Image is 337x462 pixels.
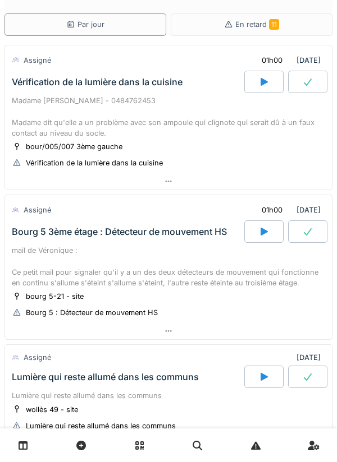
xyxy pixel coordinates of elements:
[12,95,325,138] div: Madame [PERSON_NAME] - 0484762453 Madame dit qu'elle a un problème avec son ampoule qui clignote ...
[235,20,279,29] span: En retard
[26,141,122,152] div: bour/005/007 3ème gauche
[26,421,176,431] div: Lumière qui reste allumé dans les communs
[252,50,325,71] div: [DATE]
[26,158,163,168] div: Vérification de la lumière dans la cuisine
[269,19,279,30] span: 11
[12,390,325,401] div: Lumière qui reste allumé dans les communs
[26,404,78,415] div: wollès 49 - site
[252,200,325,220] div: [DATE]
[262,55,283,66] div: 01h00
[262,205,283,215] div: 01h00
[12,77,183,87] div: Vérification de la lumière dans la cuisine
[26,291,84,302] div: bourg 5-21 - site
[66,19,104,30] div: Par jour
[12,227,227,237] div: Bourg 5 3ème étage : Détecteur de mouvement HS
[12,372,199,382] div: Lumière qui reste allumé dans les communs
[24,55,51,66] div: Assigné
[297,352,325,363] div: [DATE]
[24,352,51,363] div: Assigné
[24,205,51,215] div: Assigné
[12,245,325,288] div: mail de Véronique : Ce petit mail pour signaler qu'il y a un des deux détecteurs de mouvement qui...
[26,307,158,318] div: Bourg 5 : Détecteur de mouvement HS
